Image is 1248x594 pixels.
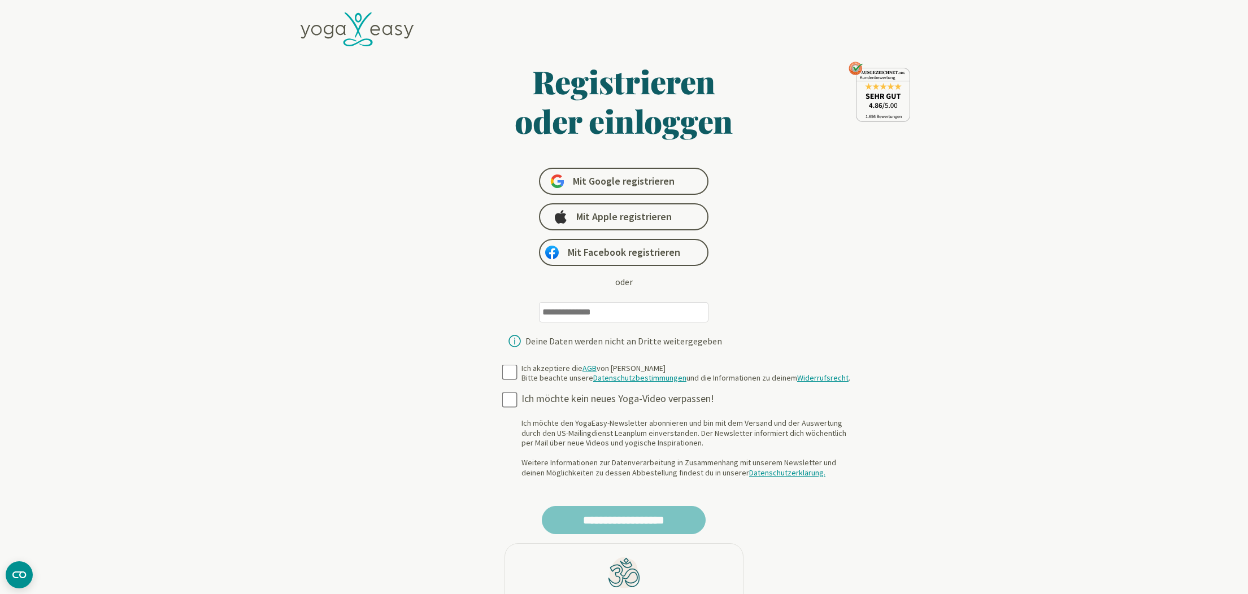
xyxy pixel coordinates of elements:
[539,239,708,266] a: Mit Facebook registrieren
[582,363,597,373] a: AGB
[573,174,675,188] span: Mit Google registrieren
[6,561,33,588] button: CMP-Widget öffnen
[576,210,672,224] span: Mit Apple registrieren
[521,418,856,478] div: Ich möchte den YogaEasy-Newsletter abonnieren und bin mit dem Versand und der Auswertung durch de...
[406,62,843,141] h1: Registrieren oder einloggen
[849,62,910,122] img: ausgezeichnet_seal.png
[615,275,633,289] div: oder
[797,373,849,383] a: Widerrufsrecht
[593,373,686,383] a: Datenschutzbestimmungen
[521,392,856,405] div: Ich möchte kein neues Yoga-Video verpassen!
[539,203,708,230] a: Mit Apple registrieren
[521,364,850,383] div: Ich akzeptiere die von [PERSON_NAME] Bitte beachte unsere und die Informationen zu deinem .
[525,337,722,346] div: Deine Daten werden nicht an Dritte weitergegeben
[539,168,708,195] a: Mit Google registrieren
[568,246,680,259] span: Mit Facebook registrieren
[749,468,825,478] a: Datenschutzerklärung.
